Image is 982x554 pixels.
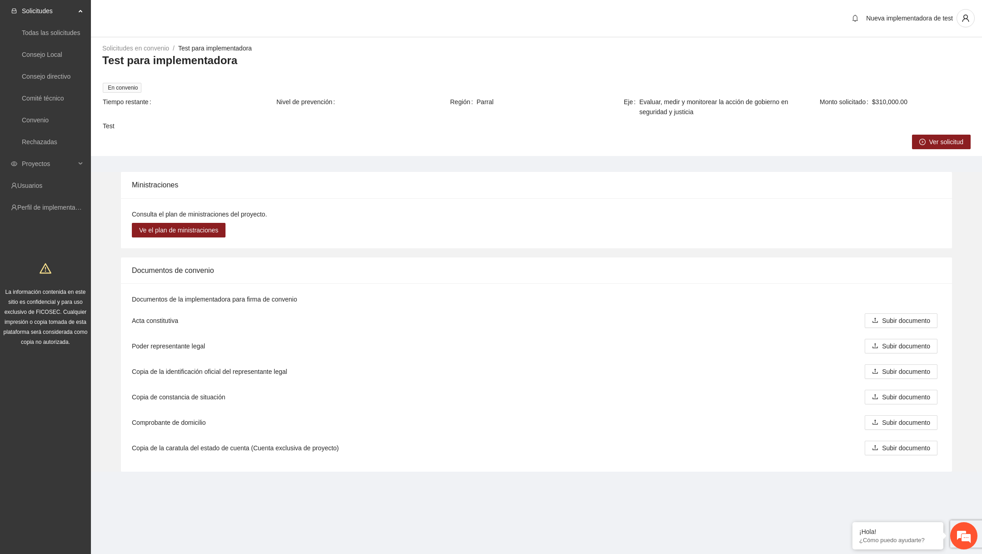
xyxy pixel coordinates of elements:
[865,368,937,375] span: uploadSubir documento
[639,97,797,117] span: Evaluar, medir y monitorear la acción de gobierno en seguridad y justicia
[40,262,51,274] span: warning
[22,116,49,124] a: Convenio
[17,204,88,211] a: Perfil de implementadora
[865,419,937,426] span: uploadSubir documento
[882,341,930,351] span: Subir documento
[865,317,937,324] span: uploadSubir documento
[865,339,937,353] button: uploadSubir documento
[624,97,639,117] span: Eje
[865,441,937,455] button: uploadSubir documento
[957,14,974,22] span: user
[882,443,930,453] span: Subir documento
[276,97,339,107] span: Nivel de prevención
[22,95,64,102] a: Comité técnico
[450,97,476,107] span: Región
[17,182,42,189] a: Usuarios
[872,97,970,107] span: $310,000.00
[53,121,125,213] span: Estamos en línea.
[872,393,878,401] span: upload
[132,308,941,333] li: Acta constitutiva
[22,138,57,146] a: Rechazadas
[102,45,169,52] a: Solicitudes en convenio
[865,313,937,328] button: uploadSubir documento
[132,384,941,410] li: Copia de constancia de situación
[132,294,297,304] label: Documentos de la implementadora para firma de convenio
[865,390,937,404] button: uploadSubir documento
[132,435,941,461] li: Copia de la caratula del estado de cuenta (Cuenta exclusiva de proyecto)
[865,444,937,452] span: uploadSubir documento
[872,317,878,324] span: upload
[132,227,225,234] a: Ve el plan de ministraciones
[872,342,878,350] span: upload
[919,139,926,146] span: right-circle
[957,9,975,27] button: user
[132,410,941,435] li: Comprobante de domicilio
[22,29,80,36] a: Todas las solicitudes
[872,368,878,375] span: upload
[848,11,862,25] button: bell
[865,364,937,379] button: uploadSubir documento
[103,97,155,107] span: Tiempo restante
[132,257,941,283] div: Documentos de convenio
[178,45,252,52] a: Test para implementadora
[132,211,267,218] span: Consulta el plan de ministraciones del proyecto.
[882,367,930,377] span: Subir documento
[22,51,62,58] a: Consejo Local
[5,248,173,280] textarea: Escriba su mensaje y pulse “Intro”
[11,8,17,14] span: inbox
[882,418,930,428] span: Subir documento
[22,2,75,20] span: Solicitudes
[866,15,953,22] span: Nueva implementadora de test
[132,223,225,237] button: Ve el plan de ministraciones
[912,135,971,149] button: right-circleVer solicitud
[132,172,941,198] div: Ministraciones
[11,161,17,167] span: eye
[103,121,970,131] span: Test
[173,45,175,52] span: /
[476,97,623,107] span: Parral
[865,393,937,401] span: uploadSubir documento
[882,316,930,326] span: Subir documento
[4,289,88,345] span: La información contenida en este sitio es confidencial y para uso exclusivo de FICOSEC. Cualquier...
[47,46,153,58] div: Chatee con nosotros ahora
[139,225,218,235] span: Ve el plan de ministraciones
[22,73,70,80] a: Consejo directivo
[103,83,141,93] span: En convenio
[820,97,872,107] span: Monto solicitado
[132,359,941,384] li: Copia de la identificación oficial del representante legal
[149,5,171,26] div: Minimizar ventana de chat en vivo
[132,333,941,359] li: Poder representante legal
[865,342,937,350] span: uploadSubir documento
[882,392,930,402] span: Subir documento
[848,15,862,22] span: bell
[872,419,878,426] span: upload
[872,444,878,452] span: upload
[22,155,75,173] span: Proyectos
[865,415,937,430] button: uploadSubir documento
[859,528,937,535] div: ¡Hola!
[929,137,963,147] span: Ver solicitud
[859,537,937,544] p: ¿Cómo puedo ayudarte?
[102,53,971,68] h3: Test para implementadora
